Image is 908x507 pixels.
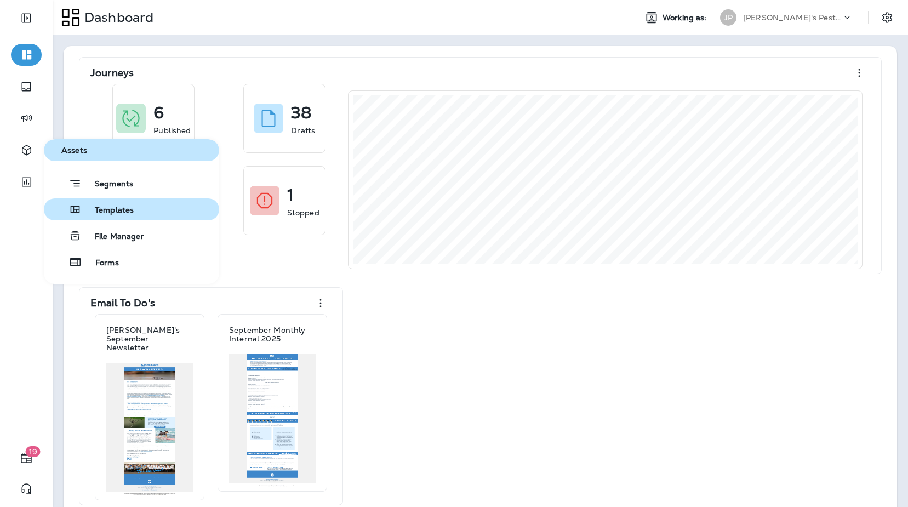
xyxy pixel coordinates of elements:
[291,125,315,136] p: Drafts
[663,13,709,22] span: Working as:
[48,146,215,155] span: Assets
[80,9,153,26] p: Dashboard
[82,179,133,190] span: Segments
[44,172,219,194] button: Segments
[229,326,316,343] p: September Monthly Internal 2025
[720,9,736,26] div: JP
[11,7,42,29] button: Expand Sidebar
[287,190,294,201] p: 1
[44,139,219,161] button: Assets
[90,298,155,309] p: Email To Do's
[153,125,191,136] p: Published
[44,198,219,220] button: Templates
[26,446,41,457] span: 19
[291,107,311,118] p: 38
[44,225,219,247] button: File Manager
[287,207,319,218] p: Stopped
[229,354,316,487] img: 90831290-8bb0-4333-b209-2d212a7c12b9.jpg
[106,326,193,352] p: [PERSON_NAME]'s September Newsletter
[82,232,144,242] span: File Manager
[82,206,134,216] span: Templates
[743,13,842,22] p: [PERSON_NAME]'s Pest Control - [GEOGRAPHIC_DATA]
[153,107,164,118] p: 6
[44,251,219,273] button: Forms
[106,363,193,495] img: 761e7cda-6bf5-4519-8cb6-b48eb8655349.jpg
[90,67,134,78] p: Journeys
[82,258,119,269] span: Forms
[877,8,897,27] button: Settings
